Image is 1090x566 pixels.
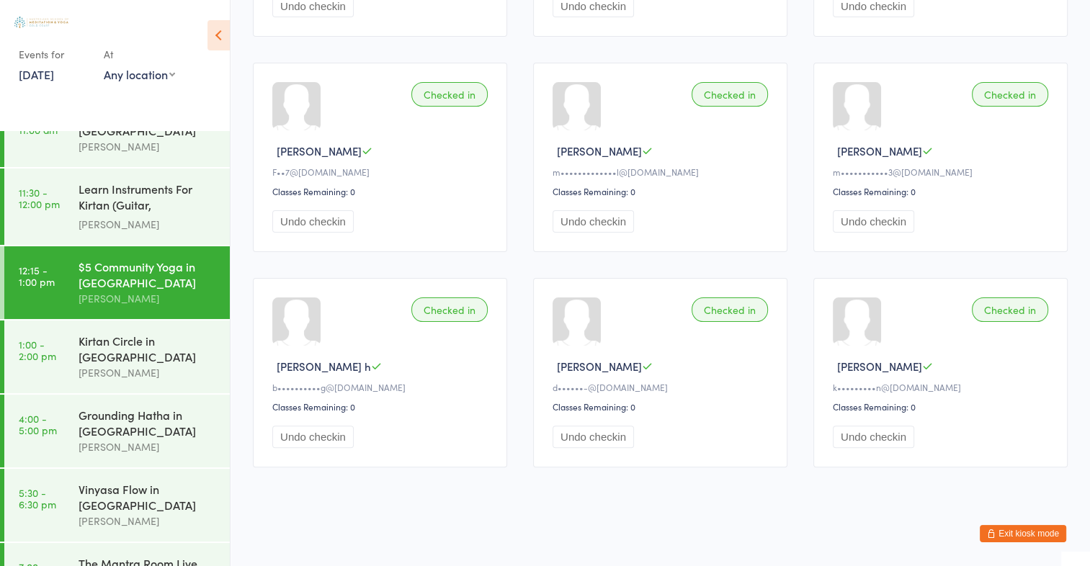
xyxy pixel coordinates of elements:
[833,166,1053,178] div: m•••••••••••3@[DOMAIN_NAME]
[79,290,218,307] div: [PERSON_NAME]
[553,400,772,413] div: Classes Remaining: 0
[272,210,354,233] button: Undo checkin
[833,381,1053,393] div: k•••••••••n@[DOMAIN_NAME]
[104,66,175,82] div: Any location
[553,166,772,178] div: m•••••••••••••l@[DOMAIN_NAME]
[553,210,634,233] button: Undo checkin
[79,333,218,364] div: Kirtan Circle in [GEOGRAPHIC_DATA]
[272,426,354,448] button: Undo checkin
[692,82,768,107] div: Checked in
[411,82,488,107] div: Checked in
[272,166,492,178] div: F••7@[DOMAIN_NAME]
[79,439,218,455] div: [PERSON_NAME]
[19,187,60,210] time: 11:30 - 12:00 pm
[19,66,54,82] a: [DATE]
[4,395,230,467] a: 4:00 -5:00 pmGrounding Hatha in [GEOGRAPHIC_DATA][PERSON_NAME]
[19,413,57,436] time: 4:00 - 5:00 pm
[972,82,1048,107] div: Checked in
[19,487,56,510] time: 5:30 - 6:30 pm
[19,338,56,361] time: 1:00 - 2:00 pm
[833,426,914,448] button: Undo checkin
[272,400,492,413] div: Classes Remaining: 0
[553,381,772,393] div: d••••••-@[DOMAIN_NAME]
[79,138,218,155] div: [PERSON_NAME]
[4,94,230,167] a: 10:15 -11:00 amDeep Peace Meditation in [GEOGRAPHIC_DATA][PERSON_NAME]
[4,246,230,319] a: 12:15 -1:00 pm$5 Community Yoga in [GEOGRAPHIC_DATA][PERSON_NAME]
[4,320,230,393] a: 1:00 -2:00 pmKirtan Circle in [GEOGRAPHIC_DATA][PERSON_NAME]
[833,210,914,233] button: Undo checkin
[79,407,218,439] div: Grounding Hatha in [GEOGRAPHIC_DATA]
[692,297,768,322] div: Checked in
[272,381,492,393] div: b••••••••••g@[DOMAIN_NAME]
[79,181,218,216] div: Learn Instruments For Kirtan (Guitar, Harmonium, U...
[980,525,1066,542] button: Exit kiosk mode
[833,185,1053,197] div: Classes Remaining: 0
[79,513,218,529] div: [PERSON_NAME]
[79,364,218,381] div: [PERSON_NAME]
[4,469,230,542] a: 5:30 -6:30 pmVinyasa Flow in [GEOGRAPHIC_DATA][PERSON_NAME]
[104,42,175,66] div: At
[79,481,218,513] div: Vinyasa Flow in [GEOGRAPHIC_DATA]
[79,216,218,233] div: [PERSON_NAME]
[19,264,55,287] time: 12:15 - 1:00 pm
[553,426,634,448] button: Undo checkin
[277,359,371,374] span: [PERSON_NAME] h
[277,143,362,158] span: [PERSON_NAME]
[14,17,68,28] img: Australian School of Meditation & Yoga (Gold Coast)
[837,359,922,374] span: [PERSON_NAME]
[837,143,922,158] span: [PERSON_NAME]
[272,185,492,197] div: Classes Remaining: 0
[553,185,772,197] div: Classes Remaining: 0
[411,297,488,322] div: Checked in
[833,400,1053,413] div: Classes Remaining: 0
[19,42,89,66] div: Events for
[972,297,1048,322] div: Checked in
[19,112,58,135] time: 10:15 - 11:00 am
[557,143,642,158] span: [PERSON_NAME]
[557,359,642,374] span: [PERSON_NAME]
[79,259,218,290] div: $5 Community Yoga in [GEOGRAPHIC_DATA]
[4,169,230,245] a: 11:30 -12:00 pmLearn Instruments For Kirtan (Guitar, Harmonium, U...[PERSON_NAME]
